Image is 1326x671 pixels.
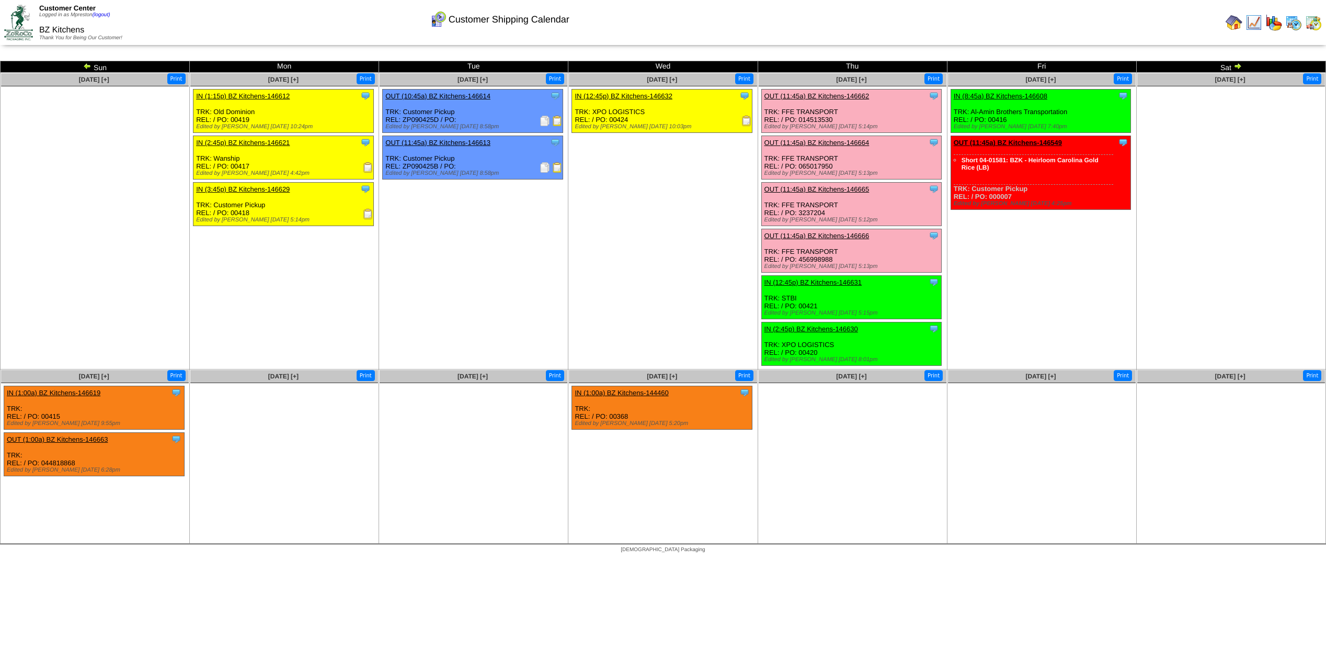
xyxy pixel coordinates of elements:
div: Edited by [PERSON_NAME] [DATE] 8:58pm [385,170,563,176]
a: OUT (11:45a) BZ Kitchens-146664 [764,139,870,147]
img: calendarinout.gif [1305,14,1322,31]
a: [DATE] [+] [647,373,677,380]
img: Packing Slip [540,116,550,126]
div: TRK: XPO LOGISTICS REL: / PO: 00424 [572,90,752,133]
div: TRK: REL: / PO: 044818868 [4,433,185,476]
img: ZoRoCo_Logo(Green%26Foil)%20jpg.webp [4,5,33,40]
a: OUT (11:45a) BZ Kitchens-146549 [954,139,1062,147]
img: Tooltip [360,91,371,101]
button: Print [924,73,943,84]
span: [DATE] [+] [1025,76,1056,83]
img: Tooltip [929,91,939,101]
img: Tooltip [929,277,939,287]
a: [DATE] [+] [1215,76,1245,83]
button: Print [735,370,753,381]
div: TRK: Customer Pickup REL: ZP090425D / PO: [383,90,563,133]
img: Receiving Document [741,116,752,126]
div: TRK: Customer Pickup REL: ZP090425B / PO: [383,136,563,180]
div: TRK: FFE TRANSPORT REL: / PO: 065017950 [761,136,942,180]
img: arrowleft.gif [83,62,92,70]
div: Edited by [PERSON_NAME] [DATE] 5:14pm [196,217,373,223]
a: IN (2:45p) BZ Kitchens-146630 [764,325,858,333]
div: Edited by [PERSON_NAME] [DATE] 9:55pm [7,420,184,427]
img: arrowright.gif [1233,62,1242,70]
button: Print [1303,370,1321,381]
div: TRK: REL: / PO: 00415 [4,386,185,430]
a: [DATE] [+] [79,373,109,380]
div: Edited by [PERSON_NAME] [DATE] 5:13pm [764,263,942,270]
td: Thu [758,61,947,73]
img: Bill of Lading [552,162,563,173]
button: Print [1114,73,1132,84]
span: Customer Shipping Calendar [449,14,569,25]
span: [DATE] [+] [458,373,488,380]
div: TRK: REL: / PO: 00368 [572,386,752,430]
div: TRK: FFE TRANSPORT REL: / PO: 014513530 [761,90,942,133]
button: Print [924,370,943,381]
a: IN (12:45p) BZ Kitchens-146631 [764,278,862,286]
div: TRK: Customer Pickup REL: / PO: 00418 [193,183,374,226]
img: Receiving Document [363,209,373,219]
div: TRK: Customer Pickup REL: / PO: 000007 [951,136,1131,210]
a: [DATE] [+] [268,76,299,83]
a: [DATE] [+] [836,76,866,83]
img: calendarcustomer.gif [430,11,447,28]
img: Tooltip [929,230,939,241]
a: IN (12:45p) BZ Kitchens-146632 [575,92,672,100]
button: Print [167,73,186,84]
img: line_graph.gif [1245,14,1262,31]
div: Edited by [PERSON_NAME] [DATE] 6:28pm [7,467,184,473]
div: TRK: Wanship REL: / PO: 00417 [193,136,374,180]
img: Tooltip [171,434,181,444]
span: Logged in as Mpreston [39,12,110,18]
a: [DATE] [+] [1025,373,1056,380]
a: IN (3:45p) BZ Kitchens-146629 [196,185,290,193]
img: Tooltip [171,387,181,398]
div: TRK: FFE TRANSPORT REL: / PO: 3237204 [761,183,942,226]
button: Print [1114,370,1132,381]
a: [DATE] [+] [647,76,677,83]
div: TRK: STBI REL: / PO: 00421 [761,276,942,319]
span: Customer Center [39,4,96,12]
div: TRK: Al-Amin Brothers Transportation REL: / PO: 00416 [951,90,1131,133]
a: IN (8:45a) BZ Kitchens-146608 [954,92,1047,100]
div: Edited by [PERSON_NAME] [DATE] 4:25pm [954,200,1131,207]
img: Tooltip [929,184,939,194]
img: Tooltip [1118,91,1128,101]
div: Edited by [PERSON_NAME] [DATE] 10:03pm [575,124,752,130]
a: [DATE] [+] [836,373,866,380]
div: TRK: FFE TRANSPORT REL: / PO: 456998988 [761,229,942,273]
a: OUT (11:45a) BZ Kitchens-146665 [764,185,870,193]
button: Print [546,73,564,84]
button: Print [735,73,753,84]
button: Print [167,370,186,381]
td: Mon [190,61,379,73]
img: Tooltip [929,137,939,148]
div: TRK: XPO LOGISTICS REL: / PO: 00420 [761,322,942,366]
span: Thank You for Being Our Customer! [39,35,122,41]
div: Edited by [PERSON_NAME] [DATE] 5:14pm [764,124,942,130]
div: TRK: Old Dominion REL: / PO: 00419 [193,90,374,133]
a: [DATE] [+] [268,373,299,380]
a: [DATE] [+] [458,76,488,83]
a: IN (1:15p) BZ Kitchens-146612 [196,92,290,100]
img: Bill of Lading [552,116,563,126]
a: OUT (1:00a) BZ Kitchens-146663 [7,435,108,443]
a: OUT (11:45a) BZ Kitchens-146666 [764,232,870,240]
div: Edited by [PERSON_NAME] [DATE] 8:58pm [385,124,563,130]
td: Sun [1,61,190,73]
img: graph.gif [1265,14,1282,31]
div: Edited by [PERSON_NAME] [DATE] 5:13pm [764,170,942,176]
a: [DATE] [+] [79,76,109,83]
div: Edited by [PERSON_NAME] [DATE] 8:01pm [764,356,942,363]
a: IN (1:00a) BZ Kitchens-146619 [7,389,100,397]
div: Edited by [PERSON_NAME] [DATE] 10:24pm [196,124,373,130]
